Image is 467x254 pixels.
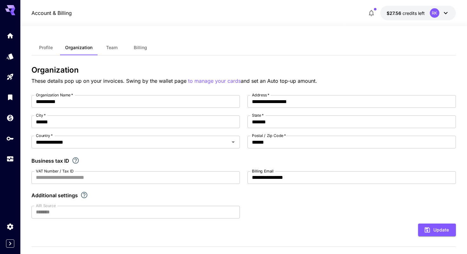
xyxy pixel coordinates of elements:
span: credits left [403,10,425,16]
div: API Keys [6,134,14,142]
svg: If you are a business tax registrant, please enter your business tax ID here. [72,157,79,164]
label: State [252,113,264,118]
div: Playground [6,73,14,81]
div: Wallet [6,114,14,122]
nav: breadcrumb [31,9,72,17]
button: to manage your cards [188,77,241,85]
h3: Organization [31,66,456,75]
label: Address [252,92,269,98]
button: $27.56185RK [380,6,456,20]
label: City [36,113,46,118]
span: Organization [65,45,92,50]
p: Additional settings [31,192,78,199]
label: Postal / Zip Code [252,133,286,138]
label: Organization Name [36,92,73,98]
div: $27.56185 [387,10,425,16]
span: Profile [39,45,53,50]
button: Open [229,138,238,147]
span: Team [106,45,118,50]
span: These details pop up on your invoices. Swing by the wallet page [31,78,188,84]
span: Billing [134,45,147,50]
label: Billing Email [252,168,274,174]
span: $27.56 [387,10,403,16]
div: Settings [6,223,14,231]
label: Country [36,133,53,138]
a: Account & Billing [31,9,72,17]
label: AIR Source [36,203,56,208]
svg: Explore additional customization settings [80,191,88,199]
div: Models [6,52,14,60]
label: VAT Number / Tax ID [36,168,74,174]
button: Expand sidebar [6,239,14,248]
p: Business tax ID [31,157,69,165]
button: Update [418,224,456,237]
div: Usage [6,155,14,163]
div: Home [6,32,14,40]
span: and set an Auto top-up amount. [241,78,317,84]
div: RK [430,8,439,18]
div: Library [6,93,14,101]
